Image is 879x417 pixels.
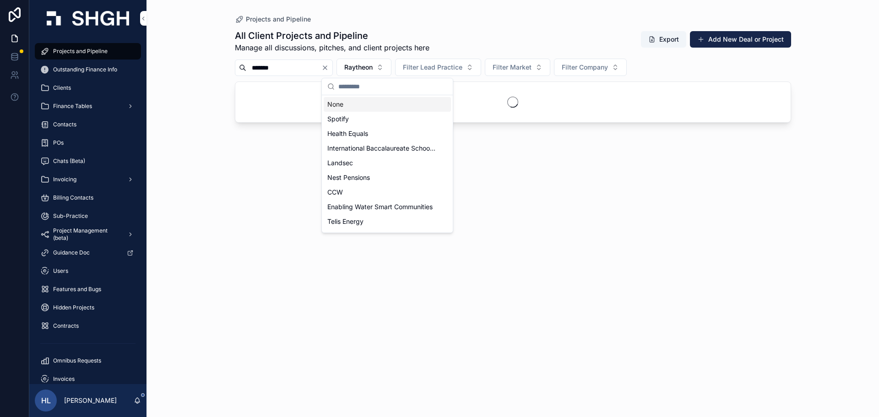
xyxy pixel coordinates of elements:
[246,15,311,24] span: Projects and Pipeline
[29,37,146,384] div: scrollable content
[336,59,391,76] button: Select Button
[554,59,627,76] button: Select Button
[327,188,343,197] span: CCW
[35,43,141,60] a: Projects and Pipeline
[53,176,76,183] span: Invoicing
[35,208,141,224] a: Sub-Practice
[53,212,88,220] span: Sub-Practice
[327,232,415,241] span: Energy Networks Association
[35,80,141,96] a: Clients
[235,15,311,24] a: Projects and Pipeline
[35,371,141,387] a: Invoices
[403,63,462,72] span: Filter Lead Practice
[64,396,117,405] p: [PERSON_NAME]
[53,304,94,311] span: Hidden Projects
[53,48,108,55] span: Projects and Pipeline
[53,84,71,92] span: Clients
[327,114,349,124] span: Spotify
[35,318,141,334] a: Contracts
[324,97,451,112] div: None
[344,63,373,72] span: Raytheon
[327,202,433,211] span: Enabling Water Smart Communities
[35,61,141,78] a: Outstanding Finance Info
[690,31,791,48] button: Add New Deal or Project
[35,116,141,133] a: Contacts
[53,103,92,110] span: Finance Tables
[53,375,75,383] span: Invoices
[53,157,85,165] span: Chats (Beta)
[327,144,436,153] span: International Baccalaureate Schools and Colleges Association
[235,42,429,53] span: Manage all discussions, pitches, and client projects here
[53,249,90,256] span: Guidance Doc
[35,190,141,206] a: Billing Contacts
[35,135,141,151] a: POs
[53,121,76,128] span: Contacts
[41,395,51,406] span: HL
[235,29,429,42] h1: All Client Projects and Pipeline
[35,98,141,114] a: Finance Tables
[53,322,79,330] span: Contracts
[47,11,129,26] img: App logo
[53,139,64,146] span: POs
[53,194,93,201] span: Billing Contacts
[35,244,141,261] a: Guidance Doc
[562,63,608,72] span: Filter Company
[35,263,141,279] a: Users
[395,59,481,76] button: Select Button
[53,267,68,275] span: Users
[35,171,141,188] a: Invoicing
[53,66,117,73] span: Outstanding Finance Info
[485,59,550,76] button: Select Button
[53,227,120,242] span: Project Management (beta)
[327,129,368,138] span: Health Equals
[321,64,332,71] button: Clear
[327,158,353,168] span: Landsec
[53,286,101,293] span: Features and Bugs
[322,95,453,233] div: Suggestions
[35,281,141,298] a: Features and Bugs
[493,63,532,72] span: Filter Market
[35,352,141,369] a: Omnibus Requests
[53,357,101,364] span: Omnibus Requests
[35,226,141,243] a: Project Management (beta)
[35,299,141,316] a: Hidden Projects
[641,31,686,48] button: Export
[327,173,370,182] span: Nest Pensions
[35,153,141,169] a: Chats (Beta)
[327,217,364,226] span: Telis Energy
